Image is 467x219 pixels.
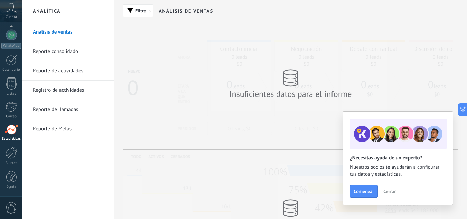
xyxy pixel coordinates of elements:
li: Registro de actividades [22,81,114,100]
div: Insuficientes datos para el informe [228,89,353,99]
li: Reporte de llamadas [22,100,114,119]
li: Reporte de Metas [22,119,114,138]
span: Cuenta [6,15,17,19]
li: Reporte consolidado [22,42,114,61]
div: Ayuda [1,185,21,190]
li: Reporte de actividades [22,61,114,81]
a: Reporte consolidado [33,42,107,61]
h2: ¿Necesitas ayuda de un experto? [350,155,446,161]
span: Comenzar [354,189,374,194]
li: Análisis de ventas [22,22,114,42]
div: Correo [1,114,21,119]
div: Listas [1,92,21,96]
div: WhatsApp [1,43,21,49]
span: Nuestros socios te ayudarán a configurar tus datos y estadísticas. [350,164,446,178]
div: Ajustes [1,161,21,165]
a: Reporte de actividades [33,61,107,81]
div: Estadísticas [1,137,21,141]
span: Cerrar [383,189,396,194]
button: Cerrar [380,186,399,197]
a: Reporte de Metas [33,119,107,139]
a: Registro de actividades [33,81,107,100]
div: Calendario [1,67,21,72]
button: Comenzar [350,185,378,198]
a: Análisis de ventas [33,22,107,42]
button: Filtro [123,4,153,17]
span: Filtro [135,8,146,13]
a: Reporte de llamadas [33,100,107,119]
